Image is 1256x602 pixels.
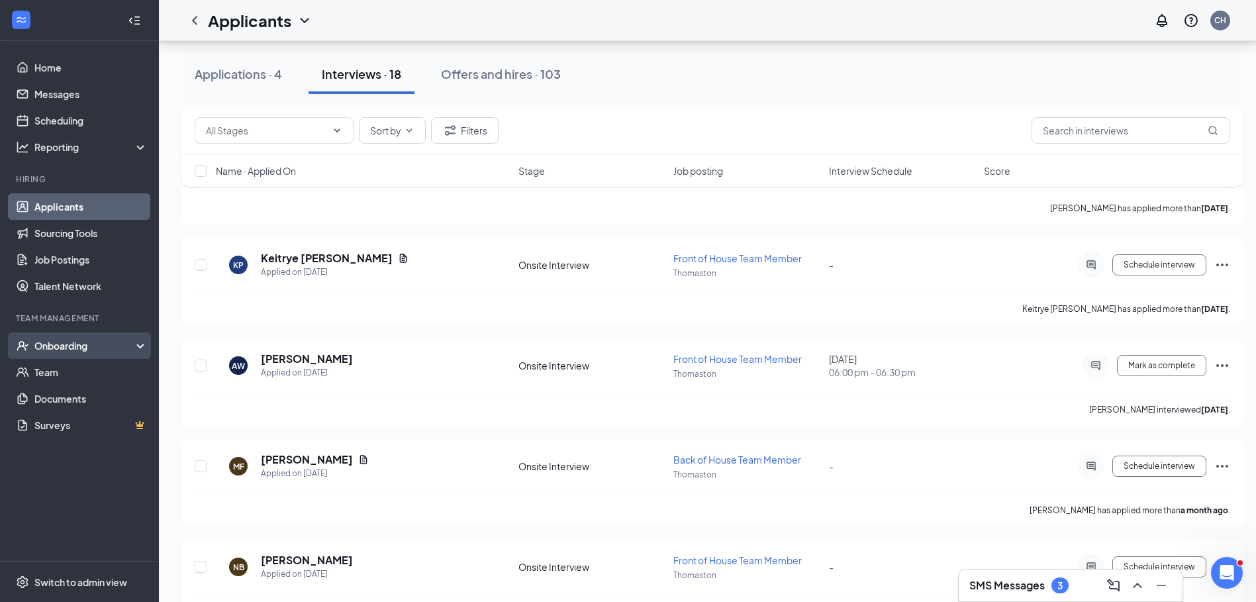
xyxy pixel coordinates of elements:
[1151,575,1172,596] button: Minimize
[984,164,1010,177] span: Score
[673,454,801,466] span: Back of House Team Member
[673,353,802,365] span: Front of House Team Member
[358,454,369,465] svg: Document
[16,313,145,324] div: Team Management
[195,66,282,82] div: Applications · 4
[518,258,665,272] div: Onsite Interview
[1117,355,1206,376] button: Mark as complete
[34,246,148,273] a: Job Postings
[34,193,148,220] a: Applicants
[1103,575,1124,596] button: ComposeMessage
[34,220,148,246] a: Sourcing Tools
[233,260,244,271] div: KP
[34,107,148,134] a: Scheduling
[1211,557,1243,589] iframe: Intercom live chat
[1088,360,1104,371] svg: ActiveChat
[441,66,561,82] div: Offers and hires · 103
[261,553,353,568] h5: [PERSON_NAME]
[969,578,1045,593] h3: SMS Messages
[1201,304,1228,314] b: [DATE]
[187,13,203,28] svg: ChevronLeft
[261,352,353,366] h5: [PERSON_NAME]
[34,273,148,299] a: Talent Network
[673,164,723,177] span: Job posting
[1128,361,1195,370] span: Mark as complete
[1032,117,1230,144] input: Search in interviews
[829,561,834,573] span: -
[370,126,401,135] span: Sort by
[1201,405,1228,415] b: [DATE]
[1214,358,1230,374] svg: Ellipses
[1124,562,1195,572] span: Schedule interview
[261,452,353,467] h5: [PERSON_NAME]
[1153,577,1169,593] svg: Minimize
[673,368,820,379] p: Thomaston
[34,339,136,352] div: Onboarding
[261,568,353,581] div: Applied on [DATE]
[261,366,353,379] div: Applied on [DATE]
[829,352,976,379] div: [DATE]
[1112,556,1206,577] button: Schedule interview
[518,460,665,473] div: Onsite Interview
[1050,203,1230,214] p: [PERSON_NAME] has applied more than .
[518,164,545,177] span: Stage
[332,125,342,136] svg: ChevronDown
[261,467,369,480] div: Applied on [DATE]
[673,268,820,279] p: Thomaston
[1214,257,1230,273] svg: Ellipses
[16,576,29,589] svg: Settings
[518,560,665,574] div: Onsite Interview
[1112,456,1206,477] button: Schedule interview
[34,54,148,81] a: Home
[404,125,414,136] svg: ChevronDown
[128,14,141,27] svg: Collapse
[1057,580,1063,591] div: 3
[34,576,127,589] div: Switch to admin view
[431,117,499,144] button: Filter Filters
[16,140,29,154] svg: Analysis
[233,461,244,472] div: MF
[1124,462,1195,471] span: Schedule interview
[673,252,802,264] span: Front of House Team Member
[1124,260,1195,270] span: Schedule interview
[261,251,393,266] h5: Keitrye [PERSON_NAME]
[1106,577,1122,593] svg: ComposeMessage
[34,140,148,154] div: Reporting
[1130,577,1145,593] svg: ChevronUp
[16,174,145,185] div: Hiring
[216,164,296,177] span: Name · Applied On
[261,266,409,279] div: Applied on [DATE]
[359,117,426,144] button: Sort byChevronDown
[1214,15,1226,26] div: CH
[1181,505,1228,515] b: a month ago
[232,360,245,372] div: AW
[398,253,409,264] svg: Document
[673,469,820,480] p: Thomaston
[1089,404,1230,415] p: [PERSON_NAME] interviewed .
[673,554,802,566] span: Front of House Team Member
[208,9,291,32] h1: Applicants
[34,359,148,385] a: Team
[1112,254,1206,276] button: Schedule interview
[34,412,148,438] a: SurveysCrown
[322,66,401,82] div: Interviews · 18
[1214,458,1230,474] svg: Ellipses
[829,366,976,379] span: 06:00 pm - 06:30 pm
[297,13,313,28] svg: ChevronDown
[673,570,820,581] p: Thomaston
[829,164,912,177] span: Interview Schedule
[1083,260,1099,270] svg: ActiveChat
[1208,125,1218,136] svg: MagnifyingGlass
[1030,505,1230,516] p: [PERSON_NAME] has applied more than .
[1201,203,1228,213] b: [DATE]
[1127,575,1148,596] button: ChevronUp
[34,81,148,107] a: Messages
[1083,461,1099,472] svg: ActiveChat
[15,13,28,26] svg: WorkstreamLogo
[34,385,148,412] a: Documents
[206,123,326,138] input: All Stages
[1183,13,1199,28] svg: QuestionInfo
[829,460,834,472] span: -
[829,259,834,271] span: -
